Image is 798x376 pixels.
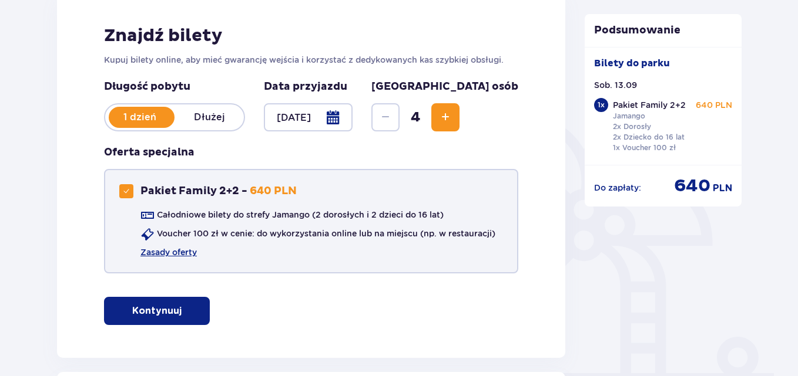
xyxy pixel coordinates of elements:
[264,80,347,94] p: Data przyjazdu
[371,80,518,94] p: [GEOGRAPHIC_DATA] osób
[431,103,460,131] button: Increase
[140,246,197,258] a: Zasady oferty
[371,103,400,131] button: Decrease
[613,121,685,153] p: 2x Dorosły 2x Dziecko do 16 lat 1x Voucher 100 zł
[105,111,175,124] p: 1 dzień
[594,79,637,91] p: Sob. 13.09
[696,99,732,111] p: 640 PLN
[613,99,686,111] p: Pakiet Family 2+2
[674,175,710,197] p: 640
[613,111,645,121] p: Jamango
[132,304,182,317] p: Kontynuuj
[402,109,429,126] span: 4
[594,57,670,70] p: Bilety do parku
[104,297,210,325] button: Kontynuuj
[157,228,495,239] p: Voucher 100 zł w cenie: do wykorzystania online lub na miejscu (np. w restauracji)
[594,98,608,112] div: 1 x
[250,184,297,198] p: 640 PLN
[140,184,247,198] p: Pakiet Family 2+2 -
[104,80,245,94] p: Długość pobytu
[585,23,742,38] p: Podsumowanie
[175,111,244,124] p: Dłużej
[157,209,444,221] p: Całodniowe bilety do strefy Jamango (2 dorosłych i 2 dzieci do 16 lat)
[104,145,195,160] p: Oferta specjalna
[104,25,518,47] h2: Znajdź bilety
[713,182,732,195] p: PLN
[104,54,518,66] p: Kupuj bilety online, aby mieć gwarancję wejścia i korzystać z dedykowanych kas szybkiej obsługi.
[594,182,641,194] p: Do zapłaty :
